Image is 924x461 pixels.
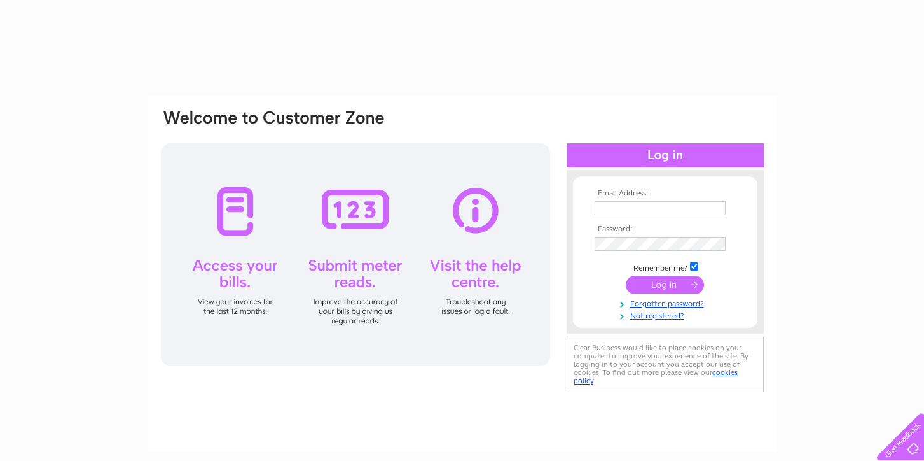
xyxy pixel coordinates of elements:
th: Email Address: [591,189,739,198]
div: Clear Business would like to place cookies on your computer to improve your experience of the sit... [567,337,764,392]
a: Forgotten password? [595,297,739,309]
td: Remember me? [591,260,739,273]
a: cookies policy [574,368,738,385]
input: Submit [626,276,704,294]
th: Password: [591,225,739,234]
a: Not registered? [595,309,739,321]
